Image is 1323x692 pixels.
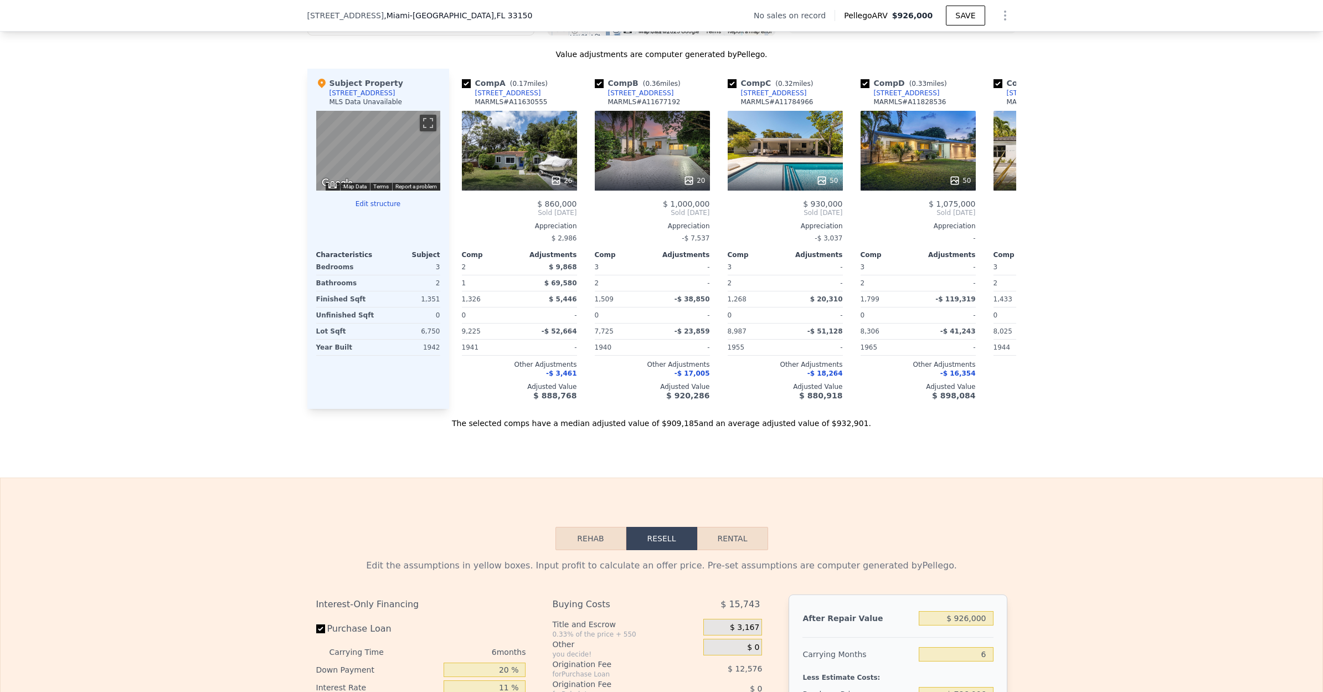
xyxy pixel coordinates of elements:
div: Down Payment [316,661,440,679]
span: -$ 51,128 [807,327,843,335]
div: 2 [380,275,440,291]
span: $ 5,446 [549,295,576,303]
button: Show Options [994,4,1016,27]
div: - [655,340,710,355]
div: - [920,340,976,355]
div: MARMLS # A11630555 [475,98,548,106]
div: Other Adjustments [728,360,843,369]
div: Finished Sqft [316,291,376,307]
span: , FL 33150 [494,11,532,20]
div: Origination Fee [552,659,676,670]
span: $ 3,167 [730,623,759,633]
div: - [787,340,843,355]
span: $ 888,768 [533,391,576,400]
span: -$ 38,850 [675,295,710,303]
span: -$ 16,354 [940,370,976,377]
span: $ 898,084 [932,391,975,400]
div: [STREET_ADDRESS] [475,89,541,98]
div: Carrying Time [330,643,401,661]
span: 0.17 [513,80,528,88]
span: $ 1,000,000 [663,199,710,208]
div: Origination Fee [552,679,676,690]
button: Resell [626,527,697,550]
a: [STREET_ADDRESS] [462,89,541,98]
div: 3 [380,259,440,275]
div: Street View [316,111,440,191]
span: $926,000 [892,11,933,20]
div: 2 [728,275,783,291]
div: Other [552,639,699,650]
div: 1941 [462,340,517,355]
div: - [655,275,710,291]
div: Title and Escrow [552,619,699,630]
span: 1,509 [595,295,614,303]
div: 6 months [406,643,526,661]
span: $ 20,310 [810,295,843,303]
span: 0 [728,311,732,319]
div: Adjusted Value [728,382,843,391]
div: Comp [728,250,785,259]
div: MLS Data Unavailable [330,98,403,106]
span: Sold [DATE] [993,208,1109,217]
div: Year Built [316,340,376,355]
span: Pellego ARV [844,10,892,21]
a: Terms (opens in new tab) [373,183,389,189]
span: 2 [462,263,466,271]
button: Rental [697,527,768,550]
span: -$ 7,537 [682,234,709,242]
div: Bathrooms [316,275,376,291]
div: Map [316,111,440,191]
div: Lot Sqft [316,324,376,339]
div: After Repair Value [802,608,914,628]
input: Purchase Loan [316,624,325,633]
div: - [522,307,577,323]
div: Other Adjustments [595,360,710,369]
span: ( miles) [506,80,552,88]
a: [STREET_ADDRESS] [595,89,674,98]
span: [STREET_ADDRESS] [307,10,384,21]
span: 1,268 [728,295,747,303]
div: Other Adjustments [462,360,577,369]
div: Comp [861,250,918,259]
div: Comp A [462,78,552,89]
div: - [787,259,843,275]
div: Subject [378,250,440,259]
span: $ 9,868 [549,263,576,271]
div: Other Adjustments [993,360,1109,369]
span: Sold [DATE] [462,208,577,217]
div: 1942 [380,340,440,355]
div: 1955 [728,340,783,355]
div: 50 [949,175,971,186]
div: Adjustments [519,250,577,259]
div: 1965 [861,340,916,355]
div: Buying Costs [552,594,676,614]
div: 6,750 [380,324,440,339]
div: MARMLS # A11677192 [608,98,681,106]
div: Unfinished Sqft [316,307,376,323]
div: Edit the assumptions in yellow boxes. Input profit to calculate an offer price. Pre-set assumptio... [316,559,1007,572]
span: 8,025 [993,327,1012,335]
div: 1944 [993,340,1049,355]
a: [STREET_ADDRESS] [728,89,807,98]
span: ( miles) [905,80,951,88]
span: $ 2,986 [552,234,577,242]
div: Adjustments [785,250,843,259]
span: $ 930,000 [803,199,842,208]
div: - [787,307,843,323]
span: $ 0 [747,643,759,653]
span: -$ 119,319 [935,295,975,303]
span: 7,725 [595,327,614,335]
div: - [655,307,710,323]
div: - [920,259,976,275]
span: $ 1,075,000 [929,199,976,208]
div: - [861,230,976,246]
span: -$ 41,243 [940,327,976,335]
div: Adjusted Value [861,382,976,391]
div: Interest-Only Financing [316,594,526,614]
div: for Purchase Loan [552,670,676,679]
div: [STREET_ADDRESS] [1007,89,1073,98]
div: - [920,275,976,291]
div: Appreciation [728,222,843,230]
span: 3 [595,263,599,271]
div: Adjustments [918,250,976,259]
